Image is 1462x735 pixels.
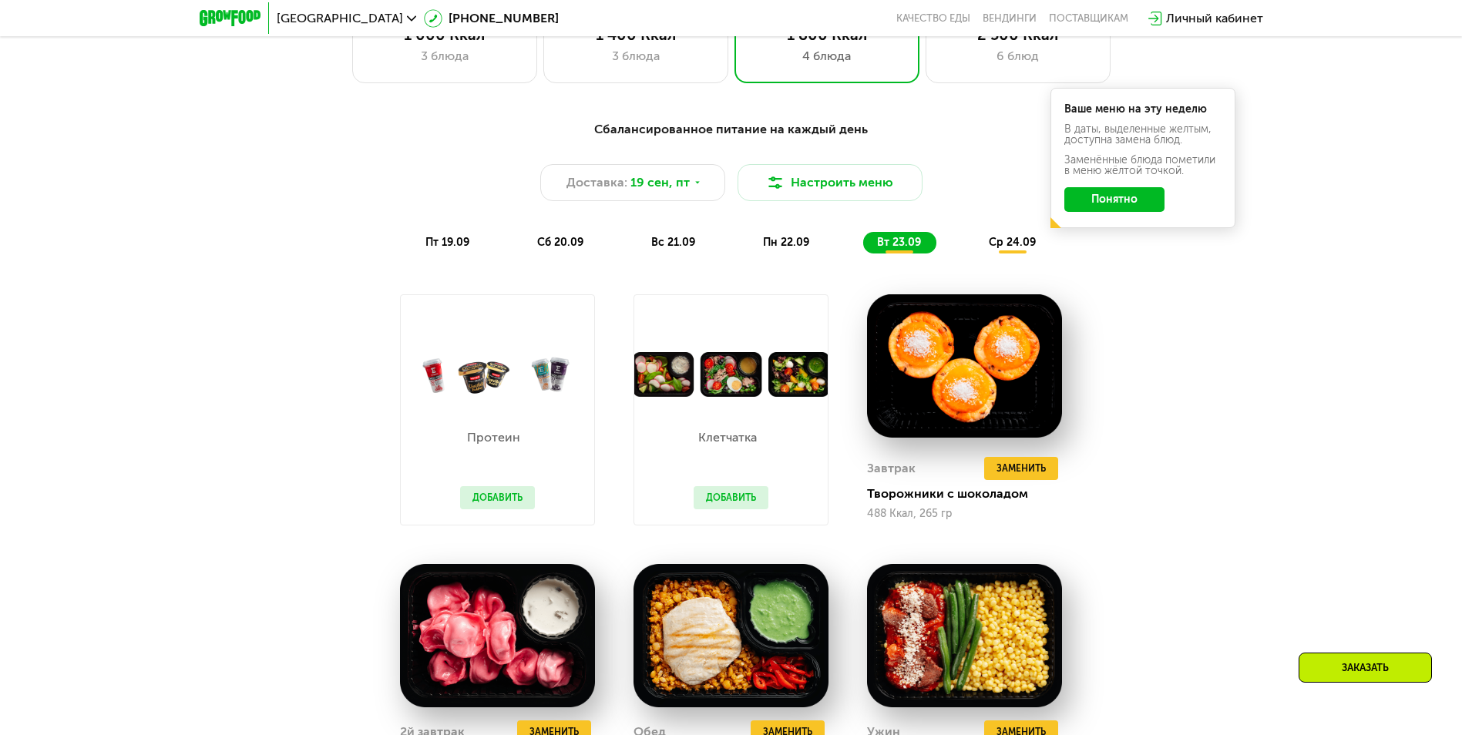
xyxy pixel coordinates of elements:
button: Настроить меню [738,164,923,201]
a: Вендинги [983,12,1037,25]
div: 3 блюда [560,47,712,65]
div: поставщикам [1049,12,1128,25]
button: Добавить [460,486,535,509]
a: Качество еды [896,12,970,25]
p: Протеин [460,431,527,444]
div: Сбалансированное питание на каждый день [275,120,1188,139]
span: Доставка: [566,173,627,192]
span: 19 сен, пт [630,173,690,192]
div: 488 Ккал, 265 гр [867,508,1062,520]
div: 4 блюда [751,47,903,65]
div: В даты, выделенные желтым, доступна замена блюд. [1064,124,1222,146]
span: сб 20.09 [537,236,583,249]
span: Заменить [997,461,1046,476]
div: Личный кабинет [1166,9,1263,28]
div: 6 блюд [942,47,1094,65]
a: [PHONE_NUMBER] [424,9,559,28]
span: пт 19.09 [425,236,469,249]
span: вс 21.09 [651,236,695,249]
div: Ваше меню на эту неделю [1064,104,1222,115]
button: Заменить [984,457,1058,480]
button: Понятно [1064,187,1165,212]
span: вт 23.09 [877,236,921,249]
div: Завтрак [867,457,916,480]
div: Творожники с шоколадом [867,486,1074,502]
span: пн 22.09 [763,236,809,249]
p: Клетчатка [694,431,761,444]
div: Заказать [1299,653,1432,683]
button: Добавить [694,486,768,509]
span: [GEOGRAPHIC_DATA] [277,12,403,25]
span: ср 24.09 [989,236,1036,249]
div: Заменённые блюда пометили в меню жёлтой точкой. [1064,155,1222,176]
div: 3 блюда [368,47,521,65]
